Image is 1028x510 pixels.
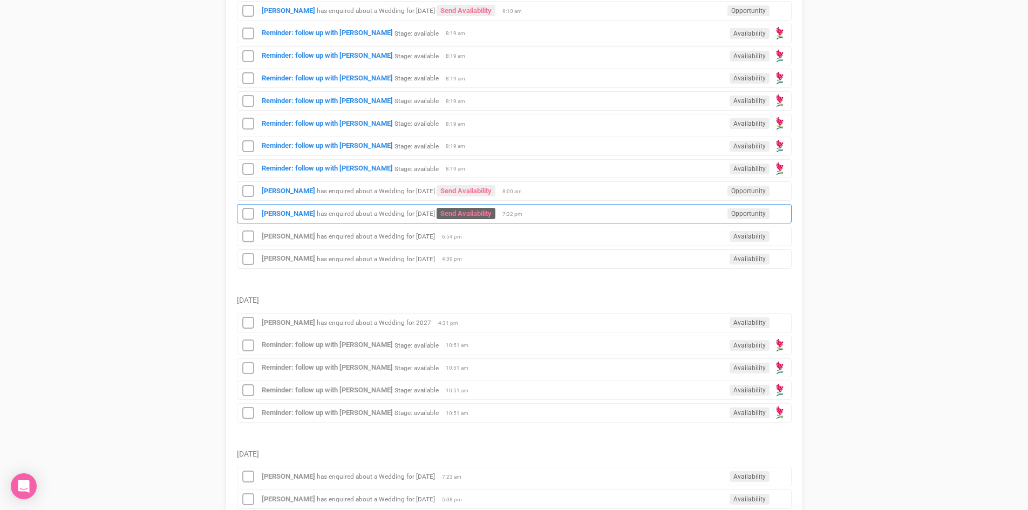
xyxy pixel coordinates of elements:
[446,165,473,173] span: 8:19 am
[772,139,787,154] img: open-uri20190322-4-14wp8y4
[446,142,473,150] span: 8:19 am
[262,6,315,15] a: [PERSON_NAME]
[437,5,495,16] a: Send Availability
[394,165,439,172] small: Stage: available
[730,73,770,84] span: Availability
[262,495,315,503] a: [PERSON_NAME]
[446,52,473,60] span: 8:19 am
[502,188,529,195] span: 8:00 am
[394,341,439,349] small: Stage: available
[262,164,393,172] a: Reminder: follow up with [PERSON_NAME]
[442,473,469,481] span: 7:23 am
[442,233,469,241] span: 6:54 pm
[11,473,37,499] div: Open Intercom Messenger
[446,410,473,417] span: 10:51 am
[262,97,393,105] a: Reminder: follow up with [PERSON_NAME]
[394,29,439,37] small: Stage: available
[262,119,393,127] strong: Reminder: follow up with [PERSON_NAME]
[394,52,439,59] small: Stage: available
[446,30,473,37] span: 8:19 am
[262,209,315,217] a: [PERSON_NAME]
[262,29,393,37] a: Reminder: follow up with [PERSON_NAME]
[317,187,435,195] small: has enquired about a Wedding for [DATE]
[727,5,770,16] span: Opportunity
[772,383,787,398] img: open-uri20190322-4-14wp8y4
[442,255,469,263] span: 4:39 pm
[730,471,770,482] span: Availability
[502,210,529,218] span: 7:32 pm
[262,318,315,327] a: [PERSON_NAME]
[730,141,770,152] span: Availability
[262,187,315,195] a: [PERSON_NAME]
[730,231,770,242] span: Availability
[727,208,770,219] span: Opportunity
[772,161,787,176] img: open-uri20190322-4-14wp8y4
[727,186,770,196] span: Opportunity
[730,164,770,174] span: Availability
[772,405,787,420] img: open-uri20190322-4-14wp8y4
[262,386,393,394] a: Reminder: follow up with [PERSON_NAME]
[394,142,439,149] small: Stage: available
[317,495,435,503] small: has enquired about a Wedding for [DATE]
[317,319,431,327] small: has enquired about a Wedding for 2027
[446,342,473,349] span: 10:51 am
[772,116,787,131] img: open-uri20190322-4-14wp8y4
[262,254,315,262] a: [PERSON_NAME]
[317,210,435,217] small: has enquired about a Wedding for [DATE]
[730,340,770,351] span: Availability
[237,450,792,458] h5: [DATE]
[772,361,787,376] img: open-uri20190322-4-14wp8y4
[262,74,393,82] a: Reminder: follow up with [PERSON_NAME]
[730,363,770,373] span: Availability
[502,8,529,15] span: 9:10 am
[262,51,393,59] a: Reminder: follow up with [PERSON_NAME]
[437,185,495,196] a: Send Availability
[262,472,315,480] a: [PERSON_NAME]
[394,97,439,105] small: Stage: available
[262,341,393,349] a: Reminder: follow up with [PERSON_NAME]
[317,255,435,262] small: has enquired about a Wedding for [DATE]
[446,120,473,128] span: 8:19 am
[772,26,787,41] img: open-uri20190322-4-1ow8qrb
[262,141,393,149] a: Reminder: follow up with [PERSON_NAME]
[730,407,770,418] span: Availability
[730,118,770,129] span: Availability
[442,496,469,504] span: 5:08 pm
[772,49,787,64] img: open-uri20190322-4-14wp8y4
[237,296,792,304] h5: [DATE]
[394,386,439,394] small: Stage: available
[730,254,770,264] span: Availability
[317,233,435,240] small: has enquired about a Wedding for [DATE]
[730,96,770,106] span: Availability
[446,98,473,105] span: 8:19 am
[730,317,770,328] span: Availability
[394,120,439,127] small: Stage: available
[262,409,393,417] a: Reminder: follow up with [PERSON_NAME]
[317,473,435,480] small: has enquired about a Wedding for [DATE]
[394,364,439,371] small: Stage: available
[394,74,439,82] small: Stage: available
[262,363,393,371] a: Reminder: follow up with [PERSON_NAME]
[262,232,315,240] a: [PERSON_NAME]
[730,385,770,396] span: Availability
[438,319,465,327] span: 4:31 pm
[394,409,439,417] small: Stage: available
[446,387,473,395] span: 10:51 am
